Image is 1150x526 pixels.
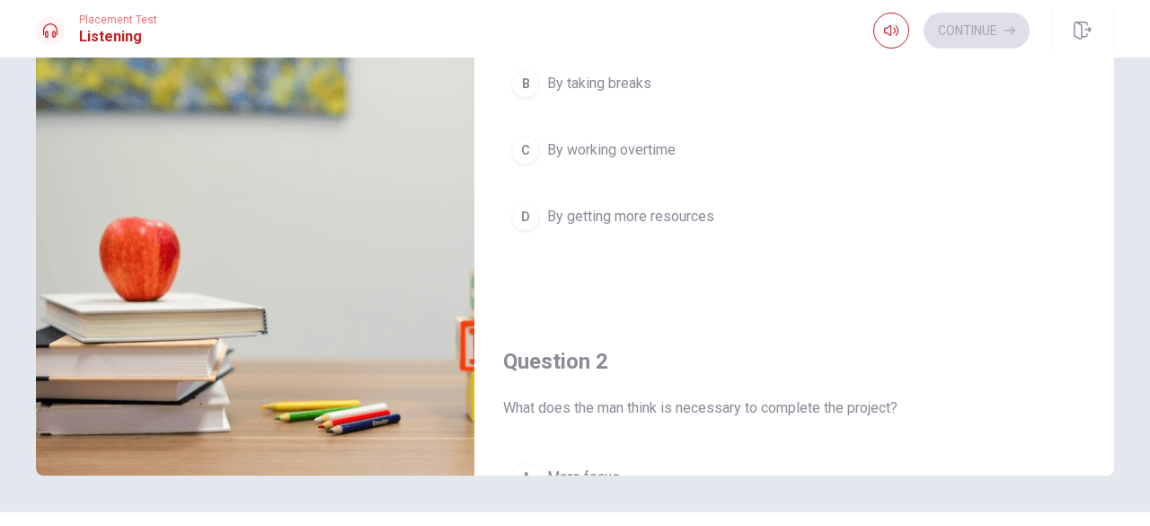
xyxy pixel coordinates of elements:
[547,139,676,161] span: By working overtime
[503,455,1085,500] button: AMore focus
[503,347,1085,376] h4: Question 2
[511,136,540,165] div: C
[503,128,1085,173] button: CBy working overtime
[79,13,157,26] span: Placement Test
[36,38,474,476] img: Discussing Work Deadlines
[511,463,540,492] div: A
[511,69,540,98] div: B
[547,206,714,227] span: By getting more resources
[503,61,1085,106] button: BBy taking breaks
[503,194,1085,239] button: DBy getting more resources
[79,26,157,48] h1: Listening
[503,397,1085,419] span: What does the man think is necessary to complete the project?
[511,202,540,231] div: D
[547,73,651,94] span: By taking breaks
[547,467,620,488] span: More focus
